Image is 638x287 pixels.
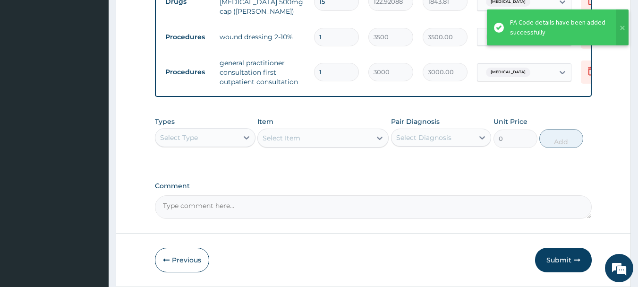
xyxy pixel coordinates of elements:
div: Minimize live chat window [155,5,178,27]
div: Select Diagnosis [396,133,451,142]
label: Pair Diagnosis [391,117,440,126]
label: Unit Price [493,117,527,126]
td: Procedures [161,63,215,81]
button: Previous [155,248,209,272]
span: We're online! [55,84,130,180]
div: PA Code details have been added successfully [510,17,607,37]
span: [MEDICAL_DATA] [486,68,530,77]
td: Procedures [161,28,215,46]
div: Chat with us now [49,53,159,65]
label: Item [257,117,273,126]
textarea: Type your message and hit 'Enter' [5,189,180,222]
div: Select Type [160,133,198,142]
label: Comment [155,182,592,190]
td: wound dressing 2-10% [215,27,309,46]
img: d_794563401_company_1708531726252_794563401 [17,47,38,71]
button: Submit [535,248,592,272]
button: Add [539,129,583,148]
td: general practitioner consultation first outpatient consultation [215,53,309,91]
label: Types [155,118,175,126]
span: [MEDICAL_DATA] [486,32,530,42]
